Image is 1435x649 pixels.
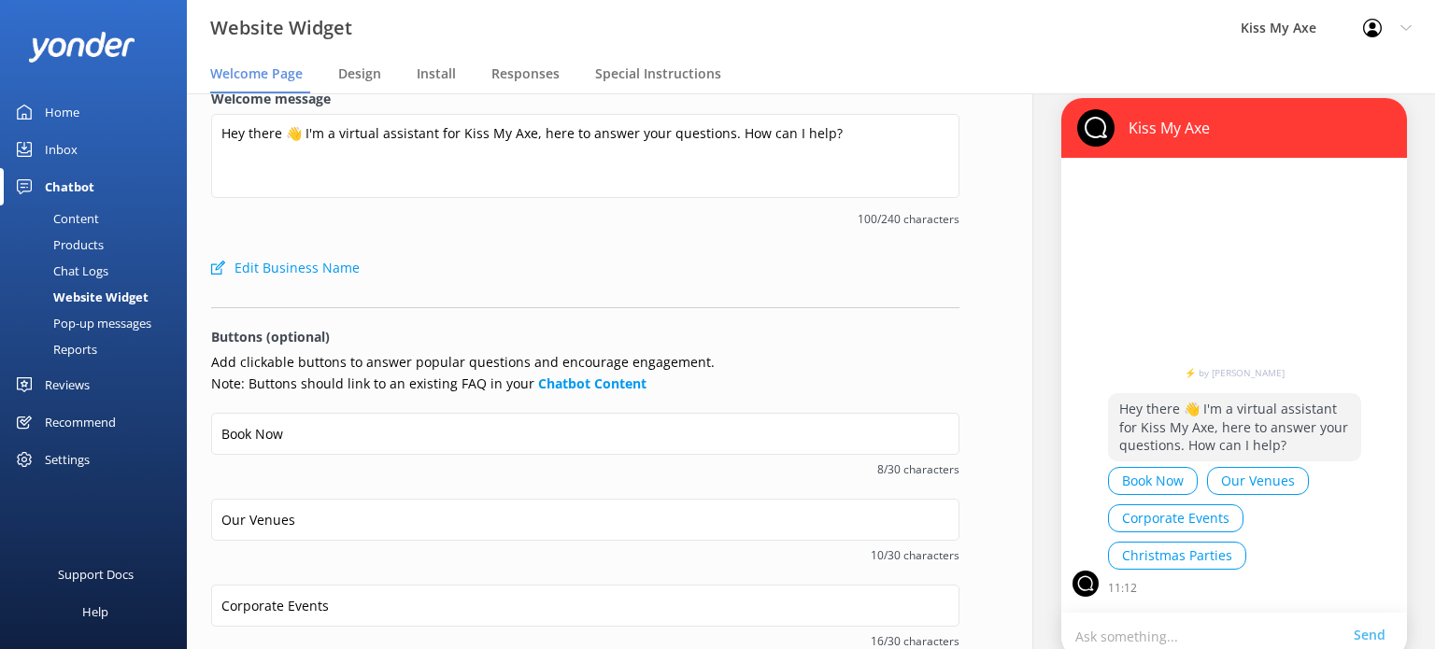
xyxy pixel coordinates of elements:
[45,93,79,131] div: Home
[1108,542,1246,570] button: Christmas Parties
[28,32,135,63] img: yonder-white-logo.png
[1108,579,1137,597] p: 11:12
[11,336,187,362] a: Reports
[211,249,360,287] button: Edit Business Name
[11,232,187,258] a: Products
[11,336,97,362] div: Reports
[211,546,959,564] span: 10/30 characters
[1115,118,1210,138] p: Kiss My Axe
[211,327,959,347] p: Buttons (optional)
[45,441,90,478] div: Settings
[595,64,721,83] span: Special Instructions
[1108,467,1198,495] button: Book Now
[11,310,187,336] a: Pop-up messages
[82,593,108,630] div: Help
[211,352,959,394] p: Add clickable buttons to answer popular questions and encourage engagement. Note: Buttons should ...
[45,131,78,168] div: Inbox
[211,499,959,541] input: Button 2
[1108,393,1361,461] p: Hey there 👋 I'm a virtual assistant for Kiss My Axe, here to answer your questions. How can I help?
[210,64,303,83] span: Welcome Page
[211,413,959,455] input: Button 1
[45,403,116,441] div: Recommend
[210,13,352,43] h3: Website Widget
[58,556,134,593] div: Support Docs
[211,89,959,109] label: Welcome message
[538,374,646,392] a: Chatbot Content
[11,284,149,310] div: Website Widget
[211,460,959,478] span: 8/30 characters
[417,64,456,83] span: Install
[45,168,94,205] div: Chatbot
[11,258,187,284] a: Chat Logs
[45,366,90,403] div: Reviews
[11,258,108,284] div: Chat Logs
[1108,368,1361,377] a: ⚡ by [PERSON_NAME]
[211,114,959,198] textarea: Hey there 👋 I'm a virtual assistant for Kiss My Axe, here to answer your questions. How can I help?
[11,205,187,232] a: Content
[11,232,104,258] div: Products
[1075,627,1354,644] p: Ask something...
[1354,625,1393,645] a: Send
[211,585,959,627] input: Button 3
[1108,504,1243,532] button: Corporate Events
[11,205,99,232] div: Content
[1207,467,1309,495] button: Our Venues
[11,284,187,310] a: Website Widget
[491,64,560,83] span: Responses
[11,310,151,336] div: Pop-up messages
[338,64,381,83] span: Design
[211,210,959,228] span: 100/240 characters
